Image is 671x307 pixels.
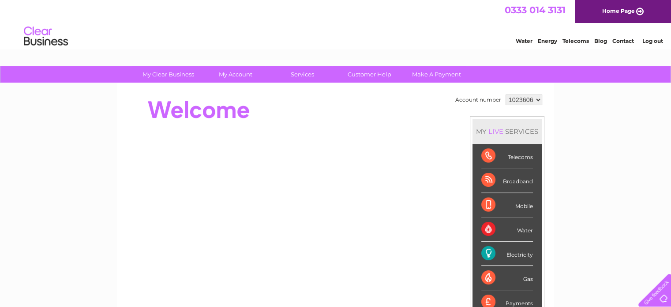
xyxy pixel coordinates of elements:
a: Telecoms [562,38,589,44]
a: Contact [612,38,634,44]
td: Account number [453,92,503,107]
div: Telecoms [481,144,533,168]
a: 0333 014 3131 [505,4,566,15]
div: Electricity [481,242,533,266]
a: Services [266,66,339,83]
div: Broadband [481,168,533,193]
a: Water [516,38,532,44]
img: logo.png [23,23,68,50]
a: My Clear Business [132,66,205,83]
div: Mobile [481,193,533,217]
div: Gas [481,266,533,290]
a: My Account [199,66,272,83]
div: MY SERVICES [472,119,542,144]
div: LIVE [487,127,505,136]
a: Energy [538,38,557,44]
a: Customer Help [333,66,406,83]
div: Water [481,217,533,242]
a: Blog [594,38,607,44]
div: Clear Business is a trading name of Verastar Limited (registered in [GEOGRAPHIC_DATA] No. 3667643... [127,5,544,43]
a: Log out [642,38,663,44]
a: Make A Payment [400,66,473,83]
